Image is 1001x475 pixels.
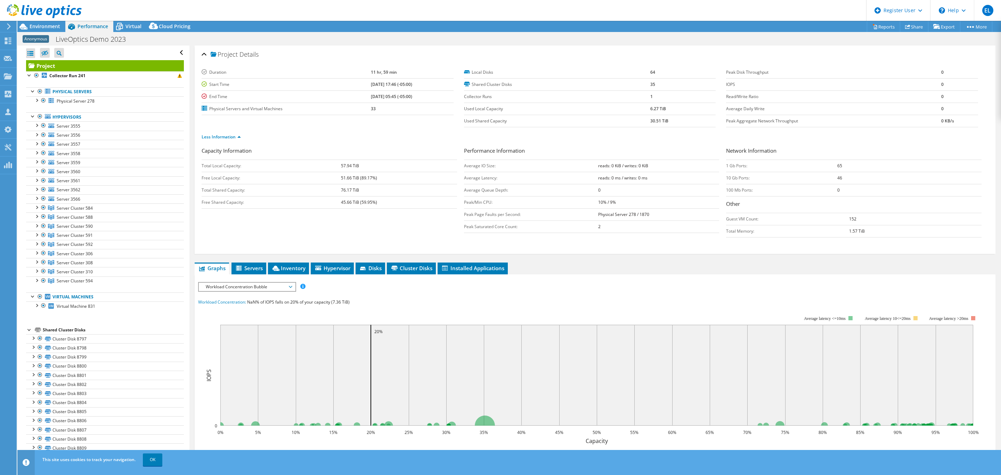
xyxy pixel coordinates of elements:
[57,132,80,138] span: Server 3556
[211,51,238,58] span: Project
[26,267,184,276] a: Server Cluster 310
[668,429,676,435] text: 60%
[26,71,184,80] a: Collector Run 241
[341,187,359,193] b: 76.17 TiB
[341,175,377,181] b: 51.66 TiB (89.17%)
[464,81,650,88] label: Shared Cluster Disks
[726,93,941,100] label: Read/Write Ratio
[57,178,80,184] span: Server 3561
[26,212,184,222] a: Server Cluster 588
[52,35,137,43] h1: LiveOptics Demo 2023
[26,222,184,231] a: Server Cluster 590
[143,453,162,466] a: OK
[941,106,944,112] b: 0
[202,147,457,156] h3: Capacity Information
[931,429,940,435] text: 95%
[856,429,864,435] text: 85%
[598,187,601,193] b: 0
[968,429,979,435] text: 100%
[202,196,341,208] td: Free Shared Capacity:
[726,160,837,172] td: 1 Gb Ports:
[650,106,666,112] b: 6.27 TiB
[57,98,95,104] span: Physical Server 278
[26,425,184,434] a: Cluster Disk 8807
[819,429,827,435] text: 80%
[26,389,184,398] a: Cluster Disk 8803
[57,223,93,229] span: Server Cluster 590
[57,169,80,175] span: Server 3560
[26,194,184,203] a: Server 3566
[941,94,944,99] b: 0
[57,205,93,211] span: Server Cluster 584
[26,121,184,130] a: Server 3555
[271,265,306,272] span: Inventory
[202,184,341,196] td: Total Shared Capacity:
[900,21,928,32] a: Share
[464,184,598,196] td: Average Queue Depth:
[205,369,213,381] text: IOPS
[371,94,412,99] b: [DATE] 05:45 (-05:00)
[57,241,93,247] span: Server Cluster 592
[650,94,653,99] b: 1
[598,199,616,205] b: 10% / 9%
[202,93,371,100] label: End Time
[598,224,601,230] b: 2
[441,265,504,272] span: Installed Applications
[374,329,383,335] text: 20%
[849,216,856,222] b: 152
[517,429,526,435] text: 40%
[314,265,350,272] span: Hypervisor
[26,176,184,185] a: Server 3561
[464,220,598,233] td: Peak Saturated Core Count:
[650,69,655,75] b: 64
[650,81,655,87] b: 35
[26,371,184,380] a: Cluster Disk 8801
[239,50,259,58] span: Details
[359,265,382,272] span: Disks
[26,353,184,362] a: Cluster Disk 8799
[598,211,649,217] b: Physical Server 278 / 1870
[198,299,246,305] span: Workload Concentration:
[26,343,184,352] a: Cluster Disk 8798
[26,231,184,240] a: Server Cluster 591
[57,196,80,202] span: Server 3566
[367,429,375,435] text: 20%
[202,172,341,184] td: Free Local Capacity:
[247,299,350,305] span: NaN% of IOPS falls on 20% of your capacity (7.36 TiB)
[26,434,184,443] a: Cluster Disk 8808
[57,303,95,309] span: Virtual Machine 831
[464,196,598,208] td: Peak/Min CPU:
[939,7,945,14] svg: \n
[726,172,837,184] td: 10 Gb Ports:
[43,326,184,334] div: Shared Cluster Disks
[57,251,93,257] span: Server Cluster 306
[42,457,136,462] span: This site uses cookies to track your navigation.
[837,187,840,193] b: 0
[198,265,226,272] span: Graphs
[726,69,941,76] label: Peak Disk Throughput
[837,163,842,169] b: 65
[57,151,80,156] span: Server 3558
[341,163,359,169] b: 57.94 TiB
[26,167,184,176] a: Server 3560
[202,69,371,76] label: Duration
[929,316,968,321] text: Average latency >20ms
[586,437,608,445] text: Capacity
[442,429,450,435] text: 30%
[593,429,601,435] text: 50%
[26,362,184,371] a: Cluster Disk 8800
[982,5,993,16] span: EL
[464,208,598,220] td: Peak Page Faults per Second:
[26,203,184,212] a: Server Cluster 584
[781,429,789,435] text: 75%
[202,134,241,140] a: Less Information
[202,283,292,291] span: Workload Concentration Bubble
[57,214,93,220] span: Server Cluster 588
[26,292,184,301] a: Virtual Machines
[464,118,650,124] label: Used Shared Capacity
[555,429,563,435] text: 45%
[26,60,184,71] a: Project
[464,93,650,100] label: Collector Runs
[215,423,217,429] text: 0
[726,213,849,225] td: Guest VM Count:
